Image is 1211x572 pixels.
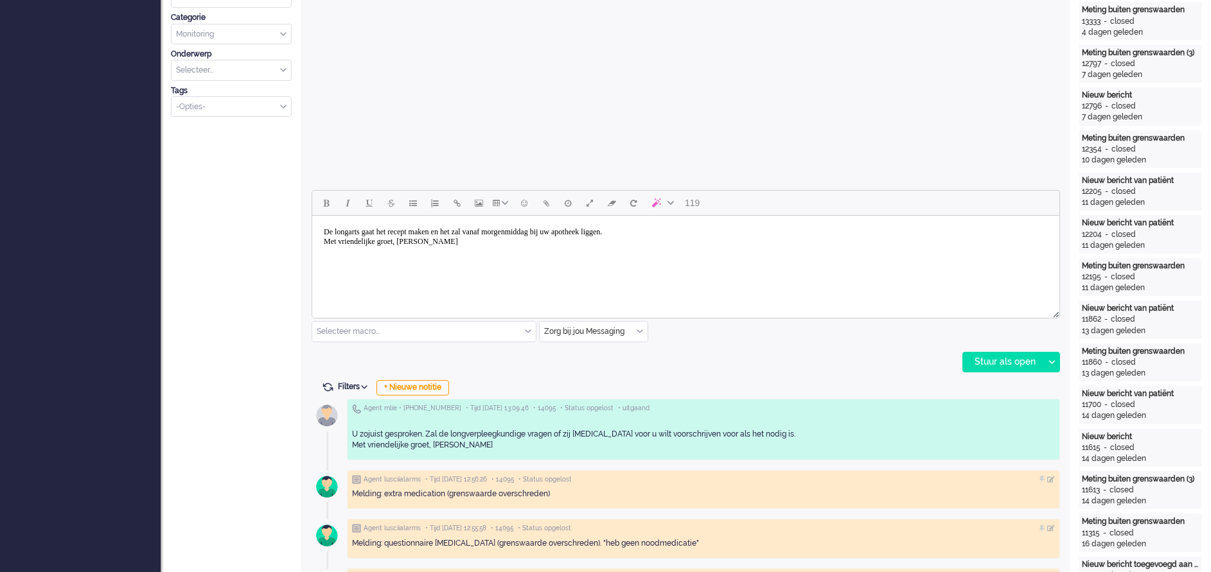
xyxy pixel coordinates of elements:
[1082,218,1199,229] div: Nieuw bericht van patiënt
[352,404,361,413] img: ic_telephone_grey.svg
[425,475,487,484] span: • Tijd [DATE] 12:56:26
[1100,528,1109,539] div: -
[358,192,380,214] button: Underline
[171,12,292,23] div: Categorie
[1082,442,1101,453] div: 11615
[1082,16,1101,27] div: 13333
[1082,474,1199,485] div: Meting buiten grenswaarden (3)
[557,192,579,214] button: Delay message
[446,192,468,214] button: Insert/edit link
[623,192,644,214] button: Reset content
[311,399,343,431] img: avatar
[425,524,486,533] span: • Tijd [DATE] 12:55:58
[1082,368,1199,379] div: 13 dagen geleden
[1102,144,1111,155] div: -
[1082,399,1101,410] div: 11700
[171,49,292,60] div: Onderwerp
[1082,314,1101,325] div: 11862
[171,85,292,96] div: Tags
[601,192,623,214] button: Clear formatting
[1082,4,1199,15] div: Meting buiten grenswaarden
[1109,485,1134,496] div: closed
[364,404,461,413] span: Agent mlie • [PHONE_NUMBER]
[312,216,1059,306] iframe: Rich Text Area
[1101,58,1111,69] div: -
[1110,16,1135,27] div: closed
[1082,528,1100,539] div: 11315
[1082,186,1102,197] div: 12205
[579,192,601,214] button: Fullscreen
[1082,101,1102,112] div: 12796
[1111,186,1136,197] div: closed
[311,519,343,551] img: avatar
[1082,496,1199,507] div: 14 dagen geleden
[518,524,571,533] span: • Status opgelost
[1082,229,1102,240] div: 12204
[1111,272,1135,282] div: closed
[560,404,614,413] span: • Status opgelost
[1111,58,1135,69] div: closed
[1082,410,1199,421] div: 14 dagen geleden
[1101,16,1110,27] div: -
[380,192,402,214] button: Strikethrough
[1082,197,1199,208] div: 11 dagen geleden
[1110,442,1135,453] div: closed
[424,192,446,214] button: Numbered list
[1082,357,1102,368] div: 11860
[1082,27,1199,38] div: 4 dagen geleden
[1082,175,1199,186] div: Nieuw bericht van patiënt
[338,382,372,391] span: Filters
[466,404,529,413] span: • Tijd [DATE] 13:09:46
[402,192,424,214] button: Bullet list
[1111,357,1136,368] div: closed
[963,352,1043,372] div: Stuur als open
[618,404,650,413] span: • uitgaand
[352,475,361,484] img: ic_note_grey.svg
[1082,346,1199,357] div: Meting buiten grenswaarden
[1111,101,1136,112] div: closed
[1082,431,1199,442] div: Nieuw bericht
[1082,453,1199,464] div: 14 dagen geleden
[1082,388,1199,399] div: Nieuw bericht van patiënt
[171,96,292,117] div: Select Tags
[1102,229,1111,240] div: -
[1101,399,1111,410] div: -
[376,380,449,395] div: + Nieuwe notitie
[1082,272,1101,282] div: 12195
[1082,325,1199,336] div: 13 dagen geleden
[352,418,1055,451] div: U zojuist gesproken. Zal de longverpleegkundige vragen of zij [MEDICAL_DATA] voor u wilt voorschr...
[518,475,572,484] span: • Status opgelost
[1082,58,1101,69] div: 12797
[1111,144,1136,155] div: closed
[1082,133,1199,144] div: Meting buiten grenswaarden
[685,198,700,208] span: 119
[1102,101,1111,112] div: -
[644,192,679,214] button: AI
[1048,306,1059,318] div: Resize
[1111,399,1135,410] div: closed
[1082,240,1199,251] div: 11 dagen geleden
[311,471,343,503] img: avatar
[1102,357,1111,368] div: -
[468,192,490,214] button: Insert/edit image
[1082,48,1199,58] div: Meting buiten grenswaarden (3)
[352,489,1055,499] div: Melding: extra medication (grenswaarde overschreden)
[1111,314,1135,325] div: closed
[533,404,556,413] span: • 14095
[1082,303,1199,314] div: Nieuw bericht van patiënt
[364,475,421,484] span: Agent lusciialarms
[1100,485,1109,496] div: -
[1082,485,1100,496] div: 11613
[490,192,513,214] button: Table
[352,524,361,533] img: ic_note_grey.svg
[1082,90,1199,101] div: Nieuw bericht
[1101,272,1111,282] div: -
[491,524,513,533] span: • 14095
[1101,314,1111,325] div: -
[491,475,514,484] span: • 14095
[1101,442,1110,453] div: -
[1111,229,1136,240] div: closed
[337,192,358,214] button: Italic
[535,192,557,214] button: Add attachment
